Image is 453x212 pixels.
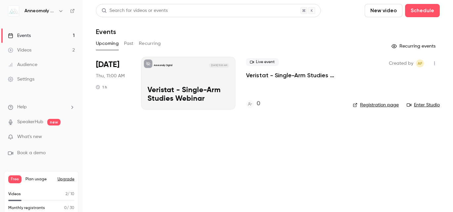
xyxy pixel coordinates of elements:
div: 1 h [96,85,107,90]
span: What's new [17,133,42,140]
p: Anneomaly Digital [154,64,172,67]
span: 0 [64,206,67,210]
a: Veristat - Single-Arm Studies WebinarAnneomaly Digital[DATE] 11:00 AMVeristat - Single-Arm Studie... [141,57,235,110]
img: Anneomaly Digital [8,6,19,16]
p: Monthly registrants [8,205,45,211]
span: [DATE] [96,59,119,70]
span: new [47,119,61,125]
span: Created by [389,59,413,67]
span: Plan usage [25,177,54,182]
a: 0 [246,99,260,108]
h6: Anneomaly Digital [24,8,56,14]
span: Thu, 11:00 AM [96,73,125,79]
button: Past [124,38,134,49]
li: help-dropdown-opener [8,104,75,111]
span: AF [418,59,422,67]
button: New video [365,4,402,17]
p: Veristat - Single-Arm Studies Webinar [147,86,229,103]
div: Audience [8,61,37,68]
span: Free [8,175,21,183]
span: Live event [246,58,279,66]
p: Videos [8,191,21,197]
button: Upcoming [96,38,119,49]
div: Events [8,32,31,39]
a: Veristat - Single-Arm Studies Webinar [246,71,342,79]
h1: Events [96,28,116,36]
div: Search for videos or events [102,7,168,14]
p: / 30 [64,205,74,211]
button: Schedule [405,4,440,17]
a: Registration page [353,102,399,108]
button: Upgrade [58,177,74,182]
span: 2 [65,192,67,196]
a: Enter Studio [407,102,440,108]
span: Help [17,104,27,111]
span: [DATE] 11:00 AM [209,63,229,68]
button: Recurring events [389,41,440,52]
div: Settings [8,76,34,83]
div: Sep 25 Thu, 11:00 AM (America/Denver) [96,57,131,110]
a: SpeakerHub [17,119,43,125]
button: Recurring [139,38,161,49]
span: Anne Fellini [416,59,424,67]
div: Videos [8,47,31,53]
h4: 0 [257,99,260,108]
p: / 10 [65,191,74,197]
span: Book a demo [17,150,46,157]
iframe: Noticeable Trigger [67,134,75,140]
